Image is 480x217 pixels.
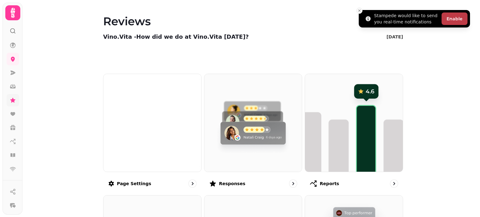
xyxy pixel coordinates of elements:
[320,180,339,187] p: Reports
[117,180,151,187] p: Page settings
[290,180,296,187] svg: go to
[103,32,249,41] p: Vino.Vita - How did we do at Vino.Vita [DATE]?
[116,103,189,143] img: How did we do at Vino.Vita today?
[305,74,403,172] img: Reports
[391,180,397,187] svg: go to
[305,74,403,193] a: ReportsReports
[442,12,467,25] button: Enable
[189,180,196,187] svg: go to
[374,12,439,25] div: Stampede would like to send you real-time notifications
[204,74,302,172] img: Responses
[387,34,403,40] p: [DATE]
[204,74,302,193] a: ResponsesResponses
[219,180,245,187] p: Responses
[356,7,362,14] button: Close toast
[103,74,202,193] a: How did we do at Vino.Vita today?Page settings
